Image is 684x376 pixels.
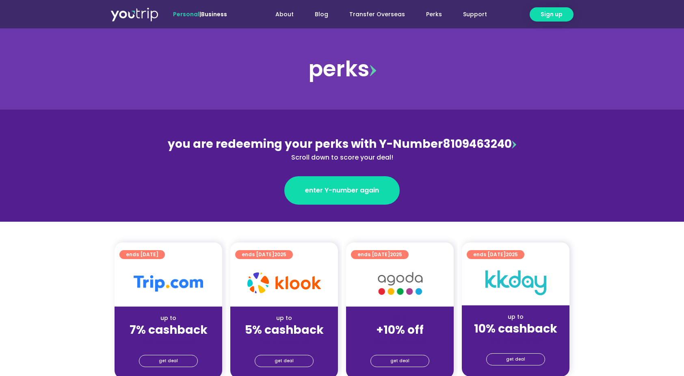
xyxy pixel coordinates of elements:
[121,314,216,322] div: up to
[130,322,208,338] strong: 7% cashback
[173,10,227,18] span: |
[237,314,331,322] div: up to
[452,7,498,22] a: Support
[541,10,563,19] span: Sign up
[506,251,518,258] span: 2025
[119,250,165,259] a: ends [DATE]
[486,353,545,365] a: get deal
[242,250,286,259] span: ends [DATE]
[121,337,216,346] div: (for stays only)
[468,313,563,321] div: up to
[376,322,424,338] strong: +10% off
[126,250,158,259] span: ends [DATE]
[265,7,304,22] a: About
[530,7,574,22] a: Sign up
[339,7,416,22] a: Transfer Overseas
[173,10,199,18] span: Personal
[274,251,286,258] span: 2025
[474,321,557,337] strong: 10% cashback
[237,337,331,346] div: (for stays only)
[390,355,409,367] span: get deal
[159,355,178,367] span: get deal
[284,176,400,205] a: enter Y-number again
[245,322,324,338] strong: 5% cashback
[390,251,402,258] span: 2025
[166,136,518,162] div: 8109463240
[168,136,443,152] span: you are redeeming your perks with Y-Number
[351,250,409,259] a: ends [DATE]2025
[201,10,227,18] a: Business
[416,7,452,22] a: Perks
[473,250,518,259] span: ends [DATE]
[506,354,525,365] span: get deal
[249,7,498,22] nav: Menu
[467,250,524,259] a: ends [DATE]2025
[139,355,198,367] a: get deal
[357,250,402,259] span: ends [DATE]
[255,355,314,367] a: get deal
[468,336,563,345] div: (for stays only)
[304,7,339,22] a: Blog
[370,355,429,367] a: get deal
[275,355,294,367] span: get deal
[235,250,293,259] a: ends [DATE]2025
[353,337,447,346] div: (for stays only)
[392,314,407,322] span: up to
[305,186,379,195] span: enter Y-number again
[166,153,518,162] div: Scroll down to score your deal!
